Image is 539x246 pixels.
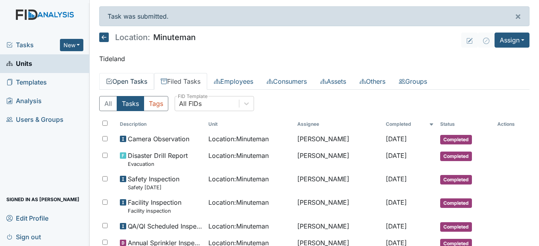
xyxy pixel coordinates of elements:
span: Sign out [6,231,41,243]
a: Assets [314,73,353,90]
span: Camera Observation [128,134,189,144]
small: Safety [DATE] [128,184,179,191]
span: Completed [440,198,472,208]
span: Edit Profile [6,212,48,224]
a: Tasks [6,40,60,50]
th: Toggle SortBy [383,117,437,131]
button: Assign [495,33,529,48]
span: [DATE] [386,175,407,183]
button: Tasks [117,96,144,111]
span: Users & Groups [6,113,64,126]
td: [PERSON_NAME] [294,194,383,218]
th: Actions [494,117,529,131]
span: Disaster Drill Report Evacuation [128,151,188,168]
span: Completed [440,135,472,144]
div: Type filter [99,96,168,111]
td: [PERSON_NAME] [294,218,383,235]
button: × [507,7,529,26]
span: [DATE] [386,222,407,230]
span: Completed [440,175,472,184]
small: Evacuation [128,160,188,168]
div: Task was submitted. [99,6,529,26]
span: Location : Minuteman [208,198,269,207]
td: [PERSON_NAME] [294,131,383,148]
a: Others [353,73,392,90]
input: Toggle All Rows Selected [102,121,108,126]
span: QA/QI Scheduled Inspection [128,221,202,231]
button: New [60,39,84,51]
small: Facility inspection [128,207,181,215]
span: Location : Minuteman [208,151,269,160]
span: Completed [440,222,472,232]
a: Open Tasks [99,73,154,90]
span: Facility Inspection Facility inspection [128,198,181,215]
span: Location : Minuteman [208,221,269,231]
span: Signed in as [PERSON_NAME] [6,193,79,206]
h5: Minuteman [99,33,196,42]
button: All [99,96,117,111]
span: Completed [440,152,472,161]
p: Tideland [99,54,529,63]
th: Toggle SortBy [437,117,494,131]
div: All FIDs [179,99,202,108]
span: Location : Minuteman [208,134,269,144]
span: Location: [115,33,150,41]
span: [DATE] [386,135,407,143]
span: Safety Inspection Safety 9/21/2025 [128,174,179,191]
a: Groups [392,73,434,90]
span: Templates [6,76,47,88]
a: Consumers [260,73,314,90]
span: [DATE] [386,152,407,160]
th: Assignee [294,117,383,131]
span: Analysis [6,95,42,107]
span: Units [6,58,32,70]
td: [PERSON_NAME] [294,171,383,194]
span: Location : Minuteman [208,174,269,184]
a: Employees [207,73,260,90]
span: × [515,10,521,22]
a: Filed Tasks [154,73,207,90]
th: Toggle SortBy [205,117,294,131]
th: Toggle SortBy [117,117,206,131]
button: Tags [144,96,168,111]
span: [DATE] [386,198,407,206]
td: [PERSON_NAME] [294,148,383,171]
